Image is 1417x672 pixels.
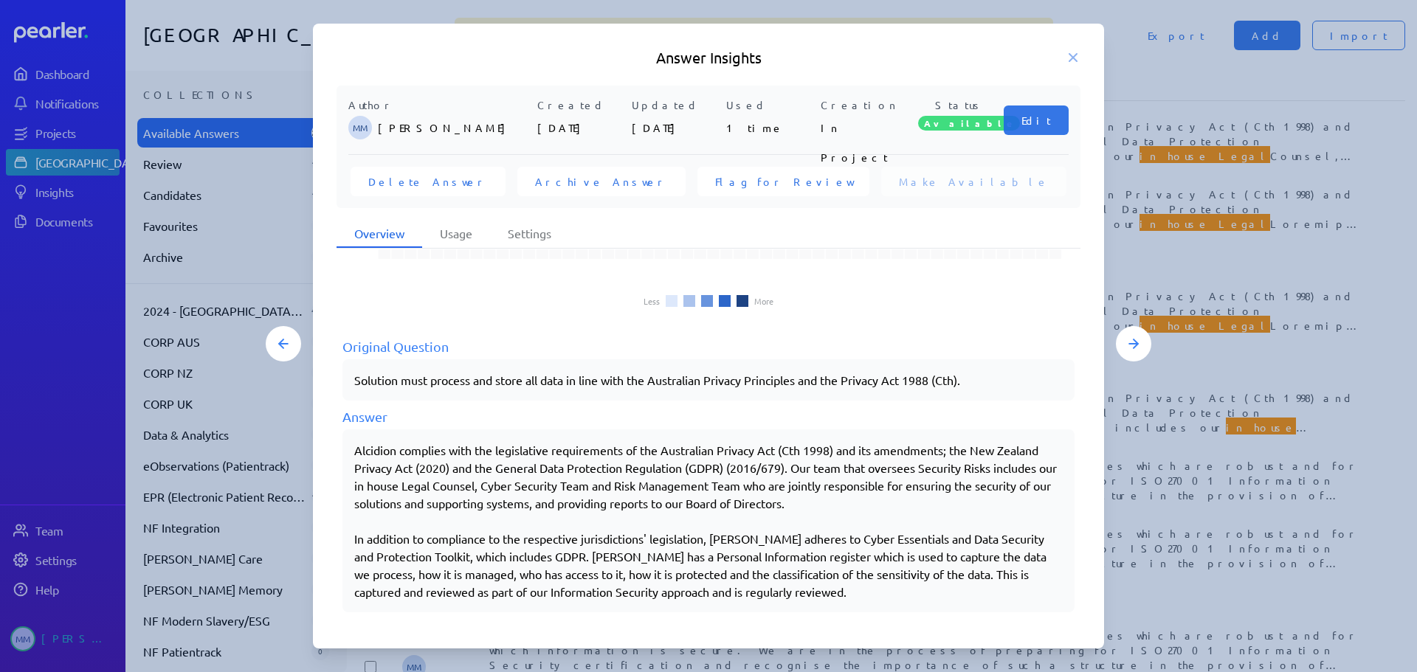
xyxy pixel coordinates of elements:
p: [DATE] [632,113,720,142]
p: In addition to compliance to the respective jurisdictions' legislation, [PERSON_NAME] adheres to ... [354,530,1063,600]
h5: Answer Insights [337,47,1080,68]
p: 1 time [726,113,815,142]
p: Solution must process and store all data in line with the Australian Privacy Principles and the P... [354,371,1063,389]
span: Delete Answer [368,174,488,189]
p: Updated [632,97,720,113]
span: Available [918,116,1020,131]
button: Edit [1004,105,1069,135]
div: Original Question [342,336,1075,356]
p: [PERSON_NAME] [378,113,531,142]
button: Previous Answer [266,326,301,361]
button: Next Answer [1116,326,1151,361]
button: Archive Answer [517,167,686,196]
p: Used [726,97,815,113]
p: Author [348,97,531,113]
p: Status [915,97,1004,113]
button: Make Available [881,167,1066,196]
span: Edit [1021,113,1051,128]
span: Michelle Manuel [348,116,372,139]
li: Settings [490,220,569,248]
li: Overview [337,220,422,248]
p: Created [537,97,626,113]
p: In Project [821,113,909,142]
div: Answer [342,406,1075,426]
span: Flag for Review [715,174,852,189]
li: More [754,297,773,305]
li: Usage [422,220,490,248]
span: Make Available [899,174,1049,189]
span: Archive Answer [535,174,668,189]
button: Flag for Review [697,167,869,196]
p: Creation [821,97,909,113]
button: Delete Answer [351,167,506,196]
li: Less [644,297,660,305]
p: [DATE] [537,113,626,142]
p: Alcidion complies with the legislative requirements of the Australian Privacy Act (Cth 1998) and ... [354,441,1063,512]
